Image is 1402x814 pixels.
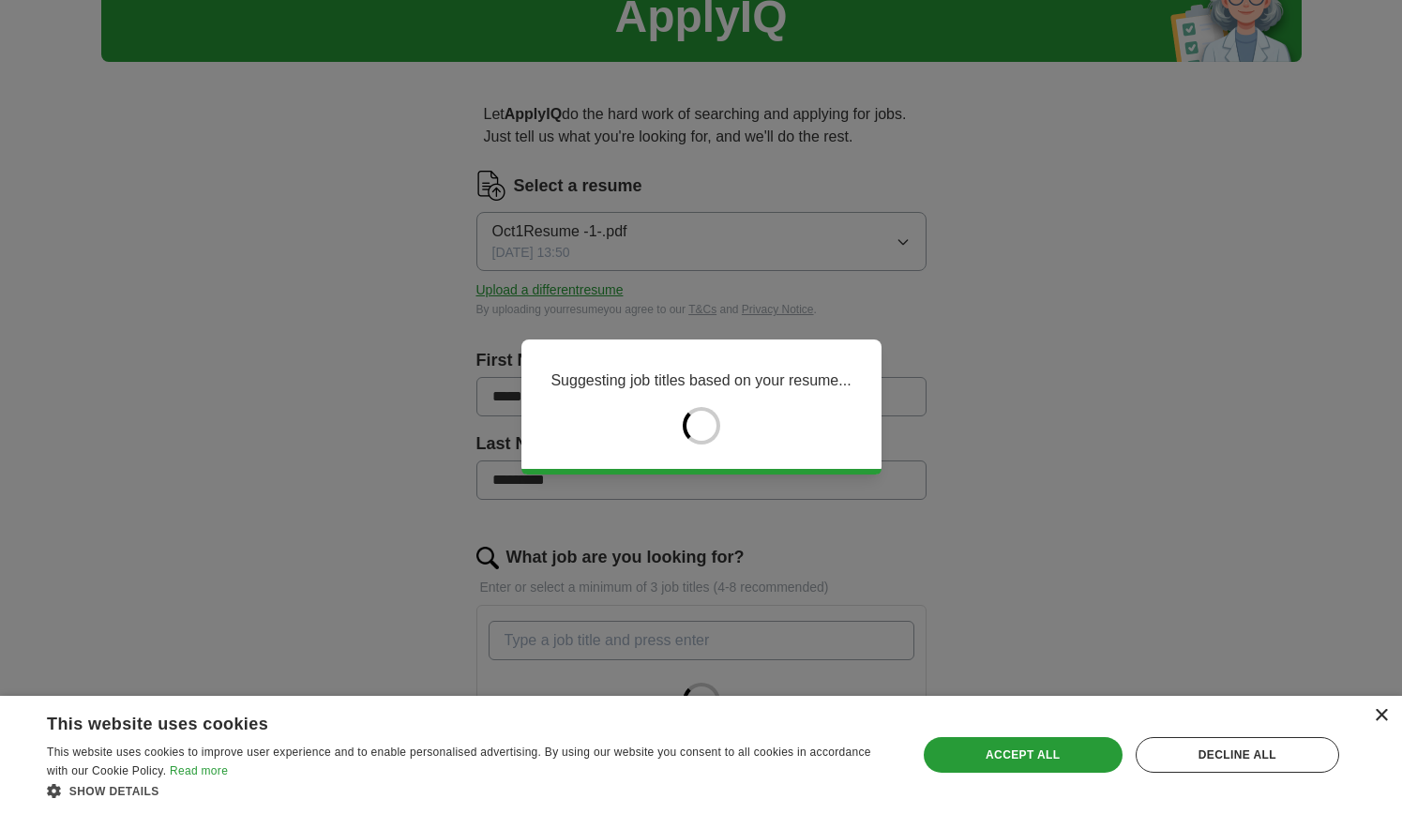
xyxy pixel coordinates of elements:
[550,369,851,392] p: Suggesting job titles based on your resume...
[170,764,228,777] a: Read more, opens a new window
[47,781,891,800] div: Show details
[1374,709,1388,723] div: Close
[47,707,844,735] div: This website uses cookies
[1136,737,1339,773] div: Decline all
[69,785,159,798] span: Show details
[924,737,1123,773] div: Accept all
[47,746,871,777] span: This website uses cookies to improve user experience and to enable personalised advertising. By u...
